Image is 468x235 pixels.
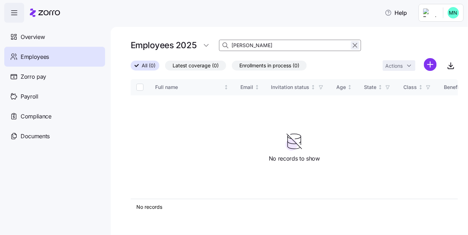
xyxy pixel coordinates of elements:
img: Employer logo [423,9,437,17]
th: Invitation statusNot sorted [266,79,331,95]
span: Latest coverage (0) [173,61,219,70]
img: b0ee0d05d7ad5b312d7e0d752ccfd4ca [448,7,459,18]
button: Actions [383,60,415,71]
a: Zorro pay [4,67,105,86]
svg: add icon [424,58,437,71]
a: Documents [4,126,105,146]
span: Overview [21,33,45,41]
button: Help [379,6,413,20]
div: Not sorted [255,85,260,90]
th: EmailNot sorted [235,79,266,95]
span: Actions [386,63,403,68]
div: Invitation status [271,83,310,91]
h1: Employees 2025 [131,40,196,51]
input: Select all records [136,84,143,91]
div: Email [240,83,253,91]
div: State [364,83,376,91]
div: Not sorted [224,85,229,90]
span: No records to show [269,154,320,163]
a: Compliance [4,106,105,126]
th: Full nameNot sorted [149,79,235,95]
div: Full name [155,83,223,91]
div: Not sorted [311,85,316,90]
input: Search Employees [219,40,361,51]
span: Employees [21,52,49,61]
th: ClassNot sorted [398,79,438,95]
div: Not sorted [347,85,352,90]
div: Not sorted [378,85,383,90]
span: Zorro pay [21,72,46,81]
a: Overview [4,27,105,47]
div: No records [136,203,452,211]
div: Not sorted [418,85,423,90]
a: Employees [4,47,105,67]
span: Payroll [21,92,38,101]
span: Help [385,9,407,17]
span: Documents [21,132,50,141]
div: Age [337,83,346,91]
a: Payroll [4,86,105,106]
span: All (0) [142,61,156,70]
span: Compliance [21,112,51,121]
div: Class [403,83,417,91]
th: StateNot sorted [358,79,398,95]
span: Enrollments in process (0) [239,61,299,70]
th: AgeNot sorted [331,79,359,95]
